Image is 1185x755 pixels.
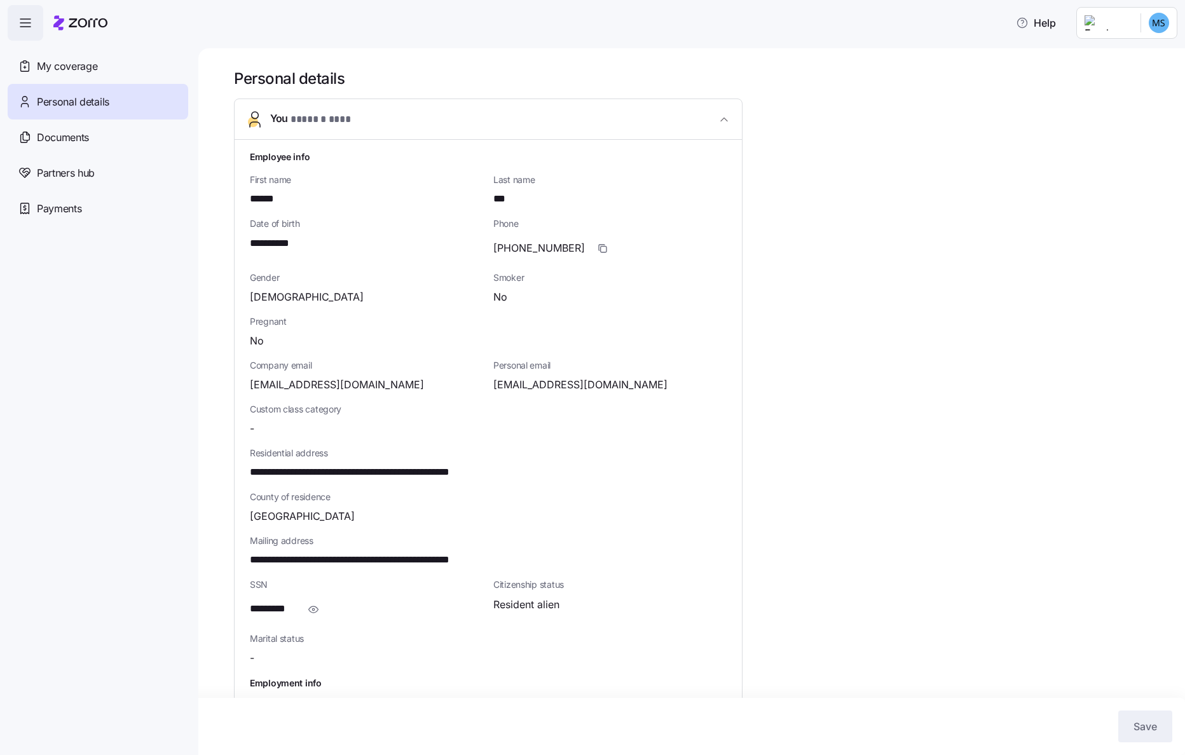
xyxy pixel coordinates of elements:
[493,289,507,305] span: No
[270,111,360,128] span: You
[250,534,727,547] span: Mailing address
[493,240,585,256] span: [PHONE_NUMBER]
[8,48,188,84] a: My coverage
[37,165,95,181] span: Partners hub
[250,359,483,372] span: Company email
[250,508,355,524] span: [GEOGRAPHIC_DATA]
[8,119,188,155] a: Documents
[37,58,97,74] span: My coverage
[1118,711,1172,742] button: Save
[37,130,89,146] span: Documents
[250,491,727,503] span: County of residence
[250,333,264,349] span: No
[8,191,188,226] a: Payments
[250,150,727,163] h1: Employee info
[493,271,727,284] span: Smoker
[250,447,727,459] span: Residential address
[250,217,483,230] span: Date of birth
[1134,719,1157,734] span: Save
[250,403,483,416] span: Custom class category
[493,597,559,613] span: Resident alien
[250,289,364,305] span: [DEMOGRAPHIC_DATA]
[493,359,727,372] span: Personal email
[1016,15,1056,31] span: Help
[493,578,727,591] span: Citizenship status
[250,271,483,284] span: Gender
[250,578,483,591] span: SSN
[250,421,254,437] span: -
[250,315,727,328] span: Pregnant
[37,94,109,110] span: Personal details
[8,84,188,119] a: Personal details
[250,676,727,690] h1: Employment info
[1085,15,1130,31] img: Employer logo
[1006,10,1066,36] button: Help
[8,155,188,191] a: Partners hub
[493,377,668,393] span: [EMAIL_ADDRESS][DOMAIN_NAME]
[250,377,424,393] span: [EMAIL_ADDRESS][DOMAIN_NAME]
[493,173,727,186] span: Last name
[1149,13,1169,33] img: f8cfd787ce87611f6f489a133739526c
[234,69,1167,88] h1: Personal details
[37,201,81,217] span: Payments
[250,173,483,186] span: First name
[493,217,727,230] span: Phone
[250,650,254,666] span: -
[250,632,483,645] span: Marital status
